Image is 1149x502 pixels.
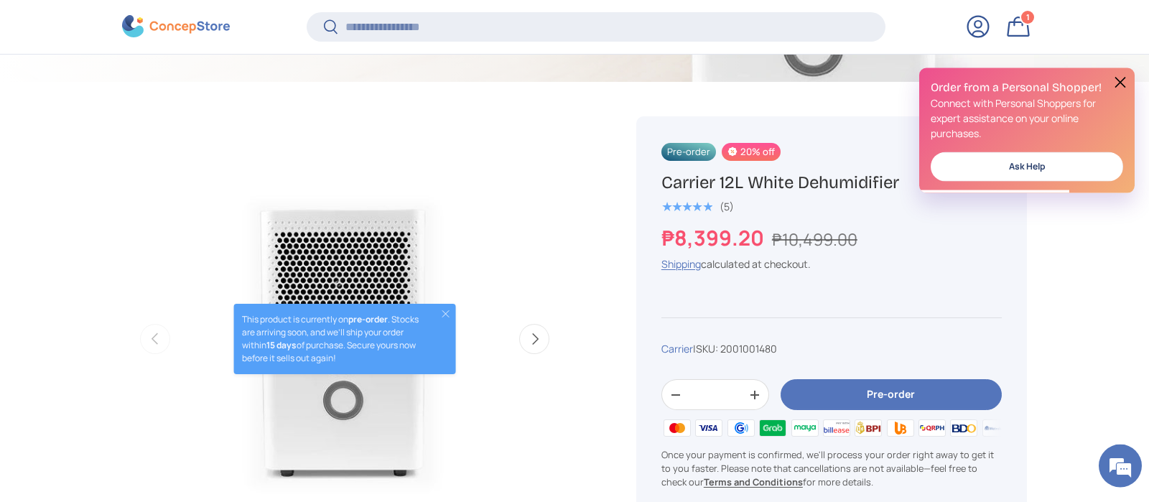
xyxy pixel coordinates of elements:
img: qrph [916,417,948,439]
span: 20% off [722,143,780,161]
img: metrobank [980,417,1012,439]
div: calculated at checkout. [661,256,1002,271]
div: (5) [720,201,734,212]
img: billease [821,417,852,439]
span: SKU: [696,342,718,355]
img: maya [789,417,820,439]
a: Ask Help [931,152,1123,182]
a: Terms and Conditions [704,475,803,488]
a: Shipping [661,257,701,271]
strong: pre-order [348,313,388,325]
a: Carrier [661,342,693,355]
p: This product is currently on . Stocks are arriving soon, and we’ll ship your order within of purc... [242,313,427,365]
a: 5.0 out of 5.0 stars (5) [661,197,734,213]
span: Pre-order [661,143,716,161]
p: Once your payment is confirmed, we'll process your order right away to get it to you faster. Plea... [661,448,1002,490]
span: | [693,342,777,355]
h1: Carrier 12L White Dehumidifier [661,172,1002,194]
img: ubp [884,417,916,439]
button: Pre-order [781,379,1002,410]
img: ConcepStore [122,16,230,38]
s: ₱10,499.00 [772,228,857,251]
p: Connect with Personal Shoppers for expert assistance on your online purchases. [931,96,1123,141]
div: 5.0 out of 5.0 stars [661,200,712,213]
img: master [661,417,693,439]
span: ★★★★★ [661,200,712,214]
img: gcash [725,417,757,439]
img: visa [693,417,725,439]
strong: 15 days [266,339,297,351]
span: 2001001480 [720,342,777,355]
strong: ₱8,399.20 [661,223,768,252]
img: grabpay [757,417,789,439]
h2: Order from a Personal Shopper! [931,80,1123,96]
span: 1 [1026,12,1030,23]
img: bpi [852,417,884,439]
img: bdo [948,417,980,439]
